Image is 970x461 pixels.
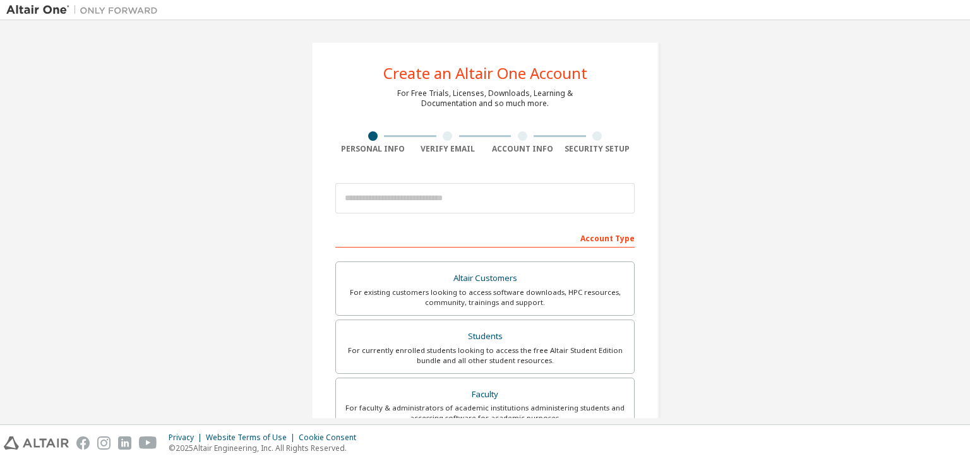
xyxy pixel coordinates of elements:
div: For currently enrolled students looking to access the free Altair Student Edition bundle and all ... [344,345,626,366]
img: Altair One [6,4,164,16]
img: linkedin.svg [118,436,131,450]
div: Account Type [335,227,635,248]
div: Create an Altair One Account [383,66,587,81]
img: facebook.svg [76,436,90,450]
img: youtube.svg [139,436,157,450]
p: © 2025 Altair Engineering, Inc. All Rights Reserved. [169,443,364,453]
img: altair_logo.svg [4,436,69,450]
div: Account Info [485,144,560,154]
div: Website Terms of Use [206,433,299,443]
div: For Free Trials, Licenses, Downloads, Learning & Documentation and so much more. [397,88,573,109]
div: Personal Info [335,144,410,154]
div: For faculty & administrators of academic institutions administering students and accessing softwa... [344,403,626,423]
div: For existing customers looking to access software downloads, HPC resources, community, trainings ... [344,287,626,308]
div: Cookie Consent [299,433,364,443]
img: instagram.svg [97,436,111,450]
div: Security Setup [560,144,635,154]
div: Privacy [169,433,206,443]
div: Students [344,328,626,345]
div: Altair Customers [344,270,626,287]
div: Verify Email [410,144,486,154]
div: Faculty [344,386,626,404]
